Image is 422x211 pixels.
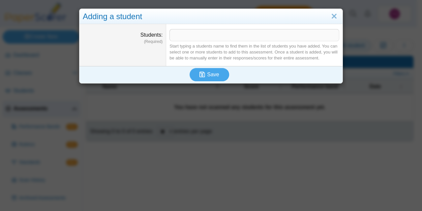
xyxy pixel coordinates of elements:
button: Save [190,68,229,81]
dfn: (Required) [83,39,163,45]
a: Close [329,11,339,22]
div: Start typing a students name to find them in the list of students you have added. You can select ... [169,43,339,61]
div: Adding a student [79,9,343,24]
label: Students [140,32,163,38]
span: Save [207,72,219,77]
tags: ​ [169,29,339,41]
